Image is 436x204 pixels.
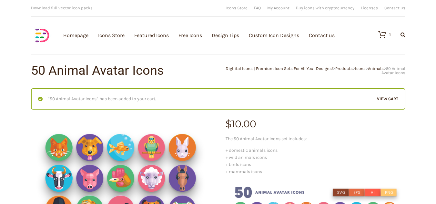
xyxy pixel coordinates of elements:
a: Dighital Icons | Premium Icon Sets For All Your Designs! [226,66,333,71]
span: $ [226,118,231,130]
a: 1 [372,31,391,38]
div: “50 Animal Avatar Icons” has been added to your cart. [31,88,405,110]
span: Download full vector icon packs [31,5,93,10]
a: View cart [377,95,398,102]
span: 50 Animal Avatar Icons [381,66,405,75]
div: 1 [389,33,391,37]
h1: 50 Animal Avatar Icons [31,64,218,77]
a: FAQ [254,6,261,10]
a: Buy icons with cryptocurrency [296,6,354,10]
a: Animals [368,66,384,71]
a: Contact us [384,6,405,10]
a: My Account [267,6,289,10]
a: Licenses [361,6,378,10]
a: Icons Store [226,6,248,10]
div: > > > > [218,66,405,75]
a: Products [335,66,353,71]
a: Icons [355,66,366,71]
bdi: 10.00 [226,118,256,130]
